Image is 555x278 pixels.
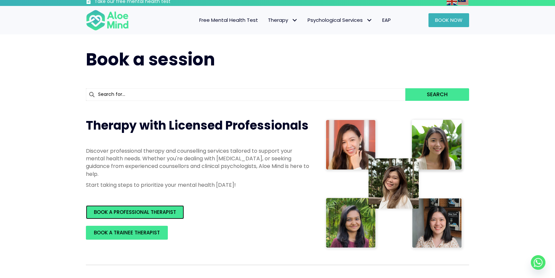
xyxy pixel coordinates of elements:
button: Search [405,88,469,101]
a: Whatsapp [531,255,545,270]
a: BOOK A TRAINEE THERAPIST [86,226,168,240]
a: EAP [377,13,396,27]
a: TherapyTherapy: submenu [263,13,303,27]
span: BOOK A PROFESSIONAL THERAPIST [94,209,176,216]
span: Book a session [86,47,215,71]
a: BOOK A PROFESSIONAL THERAPIST [86,205,184,219]
img: Therapist collage [324,117,465,252]
span: Therapy [268,17,298,23]
a: Psychological ServicesPsychological Services: submenu [303,13,377,27]
span: Psychological Services: submenu [364,16,374,25]
span: Free Mental Health Test [199,17,258,23]
span: Psychological Services [308,17,372,23]
span: Book Now [435,17,462,23]
p: Start taking steps to prioritize your mental health [DATE]! [86,181,311,189]
span: Therapy: submenu [290,16,299,25]
span: EAP [382,17,391,23]
img: Aloe mind Logo [86,9,129,31]
a: Free Mental Health Test [194,13,263,27]
a: Book Now [428,13,469,27]
input: Search for... [86,88,405,101]
span: BOOK A TRAINEE THERAPIST [94,229,160,236]
p: Discover professional therapy and counselling services tailored to support your mental health nee... [86,147,311,178]
span: Therapy with Licensed Professionals [86,117,309,134]
nav: Menu [137,13,396,27]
